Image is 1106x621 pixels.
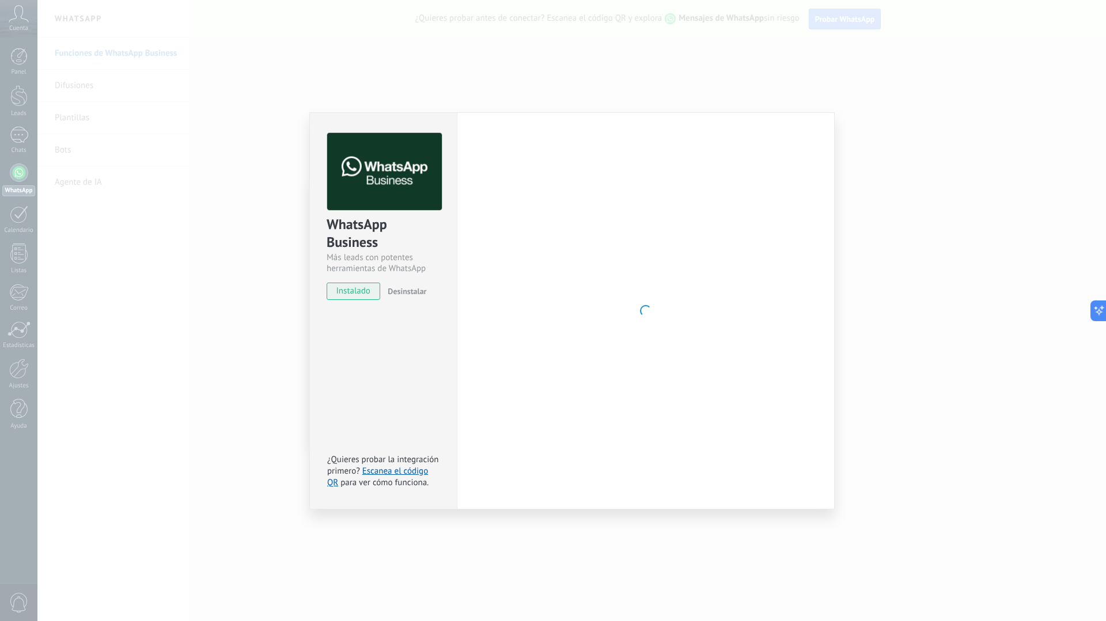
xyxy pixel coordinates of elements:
[327,283,380,300] span: instalado
[383,283,426,300] button: Desinstalar
[388,286,426,296] span: Desinstalar
[327,454,439,477] span: ¿Quieres probar la integración primero?
[327,133,442,211] img: logo_main.png
[327,215,440,252] div: WhatsApp Business
[327,466,428,488] a: Escanea el código QR
[340,477,429,488] span: para ver cómo funciona.
[327,252,440,274] div: Más leads con potentes herramientas de WhatsApp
